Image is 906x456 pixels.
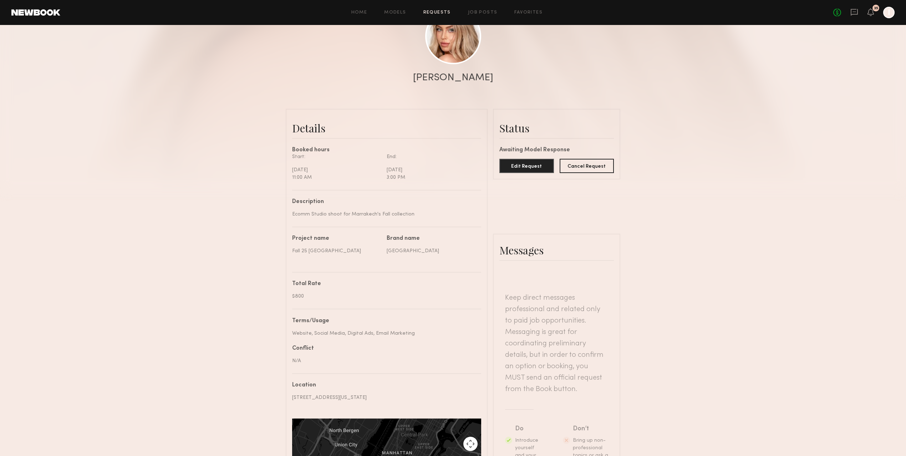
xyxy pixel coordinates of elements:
div: Terms/Usage [292,318,476,324]
div: Do [515,424,543,434]
button: Edit Request [499,159,554,173]
a: Favorites [514,10,543,15]
div: Ecomm Studio shoot for Marrakech's Fall collection [292,211,476,218]
div: Status [499,121,614,135]
div: [GEOGRAPHIC_DATA] [387,247,476,255]
div: Total Rate [292,281,476,287]
a: Models [384,10,406,15]
a: Job Posts [468,10,498,15]
div: Description [292,199,476,205]
div: [DATE] [387,166,476,174]
div: [STREET_ADDRESS][US_STATE] [292,394,476,401]
div: $800 [292,293,476,300]
div: 35 [874,6,878,10]
button: Map camera controls [463,437,478,451]
div: 3:00 PM [387,174,476,181]
div: Conflict [292,346,476,351]
a: I [883,7,895,18]
div: Details [292,121,481,135]
div: Brand name [387,236,476,242]
div: N/A [292,357,476,365]
div: Location [292,382,476,388]
div: Don’t [573,424,612,434]
div: Website, Social Media, Digital Ads, Email Marketing [292,330,476,337]
header: Keep direct messages professional and related only to paid job opportunities. Messaging is great ... [505,292,608,395]
div: Booked hours [292,147,481,153]
div: Project name [292,236,381,242]
div: Awaiting Model Response [499,147,614,153]
div: 11:00 AM [292,174,381,181]
div: [PERSON_NAME] [413,73,493,83]
div: [DATE] [292,166,381,174]
div: Start: [292,153,381,161]
button: Cancel Request [560,159,614,173]
div: Fall 25 [GEOGRAPHIC_DATA] [292,247,381,255]
a: Requests [423,10,451,15]
a: Home [351,10,367,15]
div: End: [387,153,476,161]
div: Messages [499,243,614,257]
